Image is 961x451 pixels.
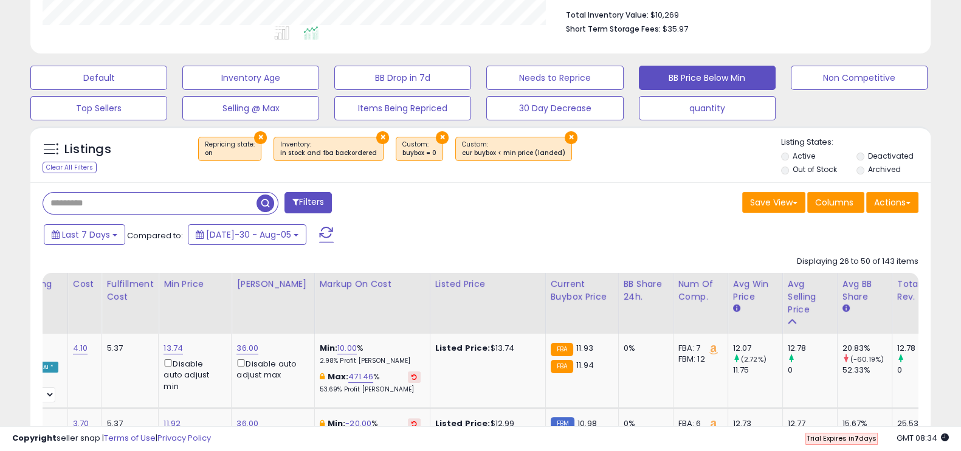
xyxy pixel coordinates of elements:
[435,418,491,429] b: Listed Price:
[345,418,371,430] a: -20.00
[807,192,864,213] button: Columns
[807,433,877,443] span: Trial Expires in days
[842,365,892,376] div: 52.33%
[62,229,110,241] span: Last 7 Days
[280,140,377,158] span: Inventory :
[236,278,309,291] div: [PERSON_NAME]
[236,342,258,354] a: 36.00
[435,343,536,354] div: $13.74
[639,96,776,120] button: quantity
[280,149,377,157] div: in stock and fba backordered
[842,418,892,429] div: 15.67%
[188,224,306,245] button: [DATE]-30 - Aug-05
[205,149,255,157] div: on
[11,278,63,291] div: Repricing
[73,418,89,430] a: 3.70
[436,131,449,144] button: ×
[30,66,167,90] button: Default
[791,66,928,90] button: Non Competitive
[897,365,946,376] div: 0
[576,359,594,371] span: 11.94
[435,418,536,429] div: $12.99
[639,66,776,90] button: BB Price Below Min
[43,162,97,173] div: Clear All Filters
[897,418,946,429] div: 25.53
[897,278,942,303] div: Total Rev.
[182,96,319,120] button: Selling @ Max
[320,342,338,354] b: Min:
[842,343,892,354] div: 20.83%
[733,303,740,314] small: Avg Win Price.
[314,273,430,334] th: The percentage added to the cost of goods (COGS) that forms the calculator for Min & Max prices.
[402,149,436,157] div: buybox = 0
[334,66,471,90] button: BB Drop in 7d
[435,278,540,291] div: Listed Price
[866,192,918,213] button: Actions
[73,342,88,354] a: 4.10
[435,342,491,354] b: Listed Price:
[462,140,565,158] span: Custom:
[348,371,373,383] a: 471.46
[551,417,574,430] small: FBM
[164,357,222,392] div: Disable auto adjust min
[793,151,815,161] label: Active
[733,365,782,376] div: 11.75
[127,230,183,241] span: Compared to:
[551,360,573,373] small: FBA
[334,96,471,120] button: Items Being Repriced
[566,10,649,20] b: Total Inventory Value:
[106,278,153,303] div: Fulfillment Cost
[897,343,946,354] div: 12.78
[12,432,57,444] strong: Copyright
[12,433,211,444] div: seller snap | |
[663,23,688,35] span: $35.97
[104,432,156,444] a: Terms of Use
[565,131,577,144] button: ×
[897,432,949,444] span: 2025-08-14 08:34 GMT
[182,66,319,90] button: Inventory Age
[106,343,149,354] div: 5.37
[337,342,357,354] a: 10.00
[577,418,597,429] span: 10.98
[788,343,837,354] div: 12.78
[44,224,125,245] button: Last 7 Days
[624,418,664,429] div: 0%
[815,196,853,208] span: Columns
[788,418,837,429] div: 12.77
[551,278,613,303] div: Current Buybox Price
[402,140,436,158] span: Custom:
[206,229,291,241] span: [DATE]-30 - Aug-05
[64,141,111,158] h5: Listings
[678,354,718,365] div: FBM: 12
[733,343,782,354] div: 12.07
[576,342,593,354] span: 11.93
[624,343,664,354] div: 0%
[624,278,668,303] div: BB Share 24h.
[741,354,766,364] small: (2.72%)
[30,96,167,120] button: Top Sellers
[106,418,149,429] div: 5.37
[376,131,389,144] button: ×
[742,192,805,213] button: Save View
[164,278,226,291] div: Min Price
[842,303,850,314] small: Avg BB Share.
[678,343,718,354] div: FBA: 7
[328,418,346,429] b: Min:
[73,278,97,291] div: Cost
[254,131,267,144] button: ×
[733,418,782,429] div: 12.73
[678,278,723,303] div: Num of Comp.
[486,66,623,90] button: Needs to Reprice
[868,151,914,161] label: Deactivated
[320,418,421,441] div: %
[781,137,931,148] p: Listing States:
[462,149,565,157] div: cur buybox < min price (landed)
[320,371,421,394] div: %
[733,278,777,303] div: Avg Win Price
[320,357,421,365] p: 2.98% Profit [PERSON_NAME]
[328,371,349,382] b: Max:
[320,343,421,365] div: %
[793,164,837,174] label: Out of Stock
[842,278,887,303] div: Avg BB Share
[164,418,181,430] a: 11.92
